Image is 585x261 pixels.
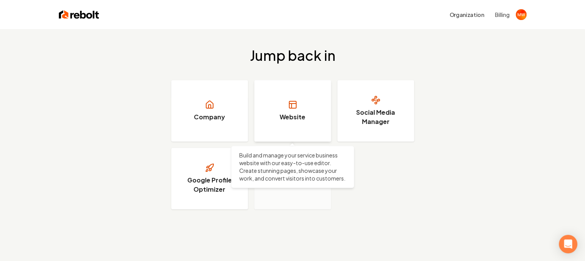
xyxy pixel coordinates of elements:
[250,48,335,63] h2: Jump back in
[516,9,527,20] img: Matthew We
[559,235,577,253] div: Open Intercom Messenger
[239,151,346,182] p: Build and manage your service business website with our easy-to-use editor. Create stunning pages...
[171,80,248,142] a: Company
[254,80,331,142] a: Website
[59,9,99,20] img: Rebolt Logo
[495,11,510,18] button: Billing
[194,112,225,122] h3: Company
[516,9,527,20] button: Open user button
[181,176,238,194] h3: Google Profile Optimizer
[280,112,305,122] h3: Website
[337,80,414,142] a: Social Media Manager
[445,8,489,22] button: Organization
[171,148,248,209] a: Google Profile Optimizer
[347,108,405,126] h3: Social Media Manager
